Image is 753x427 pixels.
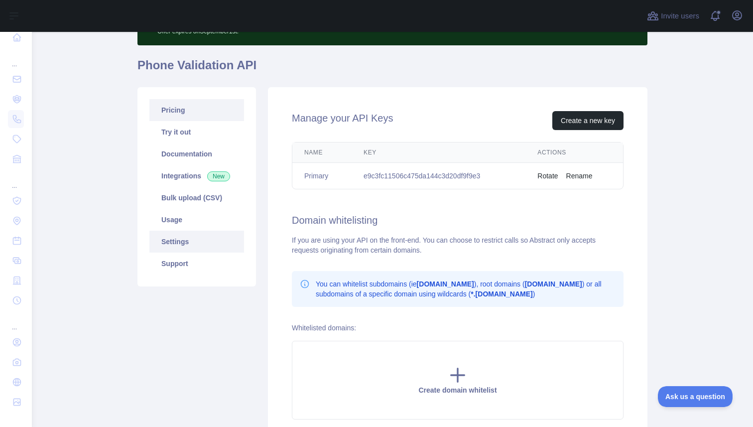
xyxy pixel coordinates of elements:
[137,57,647,81] h1: Phone Validation API
[316,279,616,299] p: You can whitelist subdomains (ie ), root domains ( ) or all subdomains of a specific domain using...
[149,187,244,209] a: Bulk upload (CSV)
[149,231,244,253] a: Settings
[149,165,244,187] a: Integrations New
[292,213,624,227] h2: Domain whitelisting
[149,253,244,275] a: Support
[149,121,244,143] a: Try it out
[149,143,244,165] a: Documentation
[417,280,474,288] b: [DOMAIN_NAME]
[552,111,624,130] button: Create a new key
[352,142,525,163] th: Key
[352,163,525,189] td: e9c3fc11506c475da144c3d20df9f9e3
[207,171,230,181] span: New
[566,171,593,181] button: Rename
[525,142,623,163] th: Actions
[471,290,532,298] b: *.[DOMAIN_NAME]
[661,10,699,22] span: Invite users
[418,386,497,394] span: Create domain whitelist
[292,235,624,255] div: If you are using your API on the front-end. You can choose to restrict calls so Abstract only acc...
[292,324,356,332] label: Whitelisted domains:
[292,163,352,189] td: Primary
[525,280,582,288] b: [DOMAIN_NAME]
[658,386,733,407] iframe: Toggle Customer Support
[8,170,24,190] div: ...
[149,209,244,231] a: Usage
[292,142,352,163] th: Name
[537,171,558,181] button: Rotate
[8,48,24,68] div: ...
[645,8,701,24] button: Invite users
[292,111,393,130] h2: Manage your API Keys
[149,99,244,121] a: Pricing
[8,311,24,331] div: ...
